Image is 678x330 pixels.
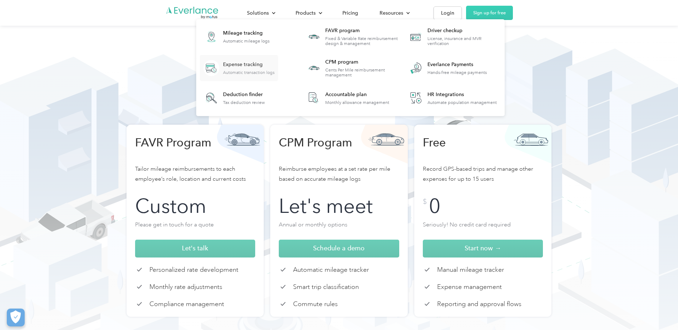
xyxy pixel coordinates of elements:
[182,244,208,252] span: Let's talk
[223,100,265,105] div: Tax deduction review
[247,9,269,17] div: Solutions
[149,266,238,274] p: Personalized rate development
[279,198,373,214] div: Let's meet
[423,220,543,234] p: Seriously! No credit card required
[437,300,521,308] p: Reporting and approval flows
[149,300,224,308] p: Compliance management
[165,6,219,20] a: Go to homepage
[466,6,513,20] a: Sign up for free
[423,135,516,164] h3: Free
[279,135,372,164] h3: CPM Program
[404,86,500,110] a: HR IntegrationsAutomate population management
[313,244,365,252] span: Schedule a demo
[200,24,273,50] a: Mileage trackingAutomatic mileage logs
[427,91,497,98] div: HR Integrations
[404,55,490,81] a: Everlance PaymentsHands-free mileage payments
[240,7,281,19] div: Solutions
[427,36,501,46] div: License, insurance and MVR verification
[296,9,316,17] div: Products
[223,91,265,98] div: Deduction finder
[293,283,359,291] p: Smart trip classification
[123,65,170,80] input: Submit
[223,61,274,68] div: Expense tracking
[223,30,269,37] div: Mileage tracking
[325,100,389,105] div: Monthly allowance management
[302,24,399,50] a: FAVR programFixed & Variable Rate reimbursement design & management
[380,9,403,17] div: Resources
[437,283,502,291] p: Expense management
[196,19,505,116] nav: Products
[279,240,399,257] a: Schedule a demo
[279,220,399,234] p: Annual or monthly options
[135,240,256,257] a: Let's talk
[325,27,399,34] div: FAVR program
[149,283,222,291] p: Monthly rate adjustments
[325,67,399,77] div: Cents Per Mile reimbursement management
[135,220,256,234] p: Please get in touch for a quote
[465,244,501,252] span: Start now →
[372,7,416,19] div: Resources
[423,164,543,190] p: Record GPS-based trips and manage other expenses for up to 15 users
[325,59,399,66] div: CPM program
[293,266,369,274] p: Automatic mileage tracker
[200,86,268,110] a: Deduction finderTax deduction review
[427,70,487,75] div: Hands-free mileage payments
[325,91,389,98] div: Accountable plan
[123,94,170,109] input: Submit
[325,36,399,46] div: Fixed & Variable Rate reimbursement design & management
[404,24,501,50] a: Driver checkupLicense, insurance and MVR verification
[441,9,454,17] div: Login
[434,6,462,20] a: Login
[423,198,427,205] div: $
[335,7,365,19] a: Pricing
[288,7,328,19] div: Products
[302,55,399,81] a: CPM programCents Per Mile reimbursement management
[293,300,338,308] p: Commute rules
[423,240,543,257] a: Start now →
[135,198,206,214] div: Custom
[342,9,358,17] div: Pricing
[135,164,256,190] p: Tailor mileage reimbursements to each employee’s role, location and current costs
[427,100,497,105] div: Automate population management
[279,164,399,190] p: Reimburse employees at a set rate per mile based on accurate mileage logs
[429,198,440,214] div: 0
[135,135,228,164] h3: FAVR Program
[7,309,25,326] button: Cookies Settings
[427,27,501,34] div: Driver checkup
[200,55,278,81] a: Expense trackingAutomatic transaction logs
[223,70,274,75] div: Automatic transaction logs
[302,86,393,110] a: Accountable planMonthly allowance management
[223,39,269,44] div: Automatic mileage logs
[437,266,504,274] p: Manual mileage tracker
[427,61,487,68] div: Everlance Payments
